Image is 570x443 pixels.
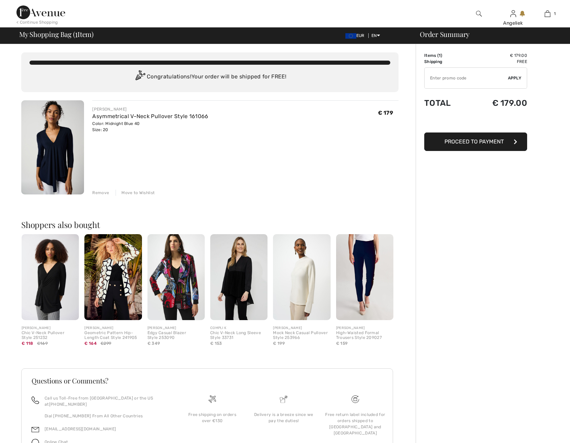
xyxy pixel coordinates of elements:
h2: Shoppers also bought [21,220,399,229]
div: Mock Neck Casual Pullover Style 253966 [273,331,330,340]
td: Total [424,91,468,115]
img: Chic V-Neck Long Sleeve Style 33731 [210,234,268,320]
img: Edgy Casual Blazer Style 253090 [147,234,205,320]
div: Geometric Pattern Hip-Length Coat Style 241905 [84,331,142,340]
span: 1 [554,11,556,17]
span: €299 [100,340,111,346]
span: €169 [37,340,48,346]
img: Free shipping on orders over &#8364;130 [209,395,216,403]
div: Free return label included for orders shipped to [GEOGRAPHIC_DATA] and [GEOGRAPHIC_DATA] [325,412,385,436]
img: Delivery is a breeze since we pay the duties! [280,395,287,403]
div: High-Waisted Formal Trousers Style 209027 [336,331,393,340]
div: Delivery is a breeze since we pay the duties! [253,412,314,424]
div: Color: Midnight Blue 40 Size: 20 [92,121,208,133]
span: € 349 [147,341,160,346]
span: EUR [345,33,367,38]
span: EN [371,33,380,38]
img: email [32,426,39,433]
span: 1 [75,29,78,38]
img: My Info [510,10,516,18]
td: € 179.00 [468,91,527,115]
img: call [32,396,39,404]
span: Apply [508,75,522,81]
a: Sign In [510,10,516,17]
a: [EMAIL_ADDRESS][DOMAIN_NAME] [45,427,116,431]
img: Mock Neck Casual Pullover Style 253966 [273,234,330,320]
span: € 164 [84,341,97,346]
h3: Questions or Comments? [32,377,383,384]
td: Free [468,59,527,65]
div: Congratulations! Your order will be shipped for FREE! [29,70,390,84]
div: COMPLI K [210,326,268,331]
span: € 179 [378,110,393,116]
a: 1 [531,10,564,18]
span: € 159 [336,341,348,346]
span: 1 [439,53,441,58]
img: 1ère Avenue [16,5,65,19]
img: My Bag [545,10,550,18]
td: Shipping [424,59,468,65]
span: € 153 [210,341,222,346]
div: [PERSON_NAME] [22,326,79,331]
a: Asymmetrical V-Neck Pullover Style 161066 [92,113,208,119]
td: Items ( ) [424,52,468,59]
span: € 118 [22,341,33,346]
img: High-Waisted Formal Trousers Style 209027 [336,234,393,320]
div: < Continue Shopping [16,19,58,25]
div: [PERSON_NAME] [147,326,205,331]
td: € 179.00 [468,52,527,59]
iframe: PayPal [424,115,527,130]
span: € 199 [273,341,285,346]
img: Free shipping on orders over &#8364;130 [352,395,359,403]
img: Geometric Pattern Hip-Length Coat Style 241905 [84,234,142,320]
div: Move to Wishlist [116,190,155,196]
span: Proceed to Payment [444,138,504,145]
img: Chic V-Neck Pullover Style 251232 [22,234,79,320]
div: [PERSON_NAME] [84,326,142,331]
div: [PERSON_NAME] [273,326,330,331]
div: Chic V-Neck Long Sleeve Style 33731 [210,331,268,340]
div: Edgy Casual Blazer Style 253090 [147,331,205,340]
div: Chic V-Neck Pullover Style 251232 [22,331,79,340]
button: Proceed to Payment [424,132,527,151]
div: Free shipping on orders over €130 [182,412,242,424]
span: My Shopping Bag ( Item) [19,31,94,38]
div: [PERSON_NAME] [336,326,393,331]
img: Congratulation2.svg [133,70,147,84]
img: Euro [345,33,356,39]
div: Remove [92,190,109,196]
div: [PERSON_NAME] [92,106,208,112]
input: Promo code [425,68,508,88]
div: Angeliek [496,20,530,27]
img: search the website [476,10,482,18]
div: Order Summary [412,31,566,38]
a: [PHONE_NUMBER] [49,402,87,407]
p: Dial [PHONE_NUMBER] From All Other Countries [45,413,168,419]
img: Asymmetrical V-Neck Pullover Style 161066 [21,100,84,194]
p: Call us Toll-Free from [GEOGRAPHIC_DATA] or the US at [45,395,168,407]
